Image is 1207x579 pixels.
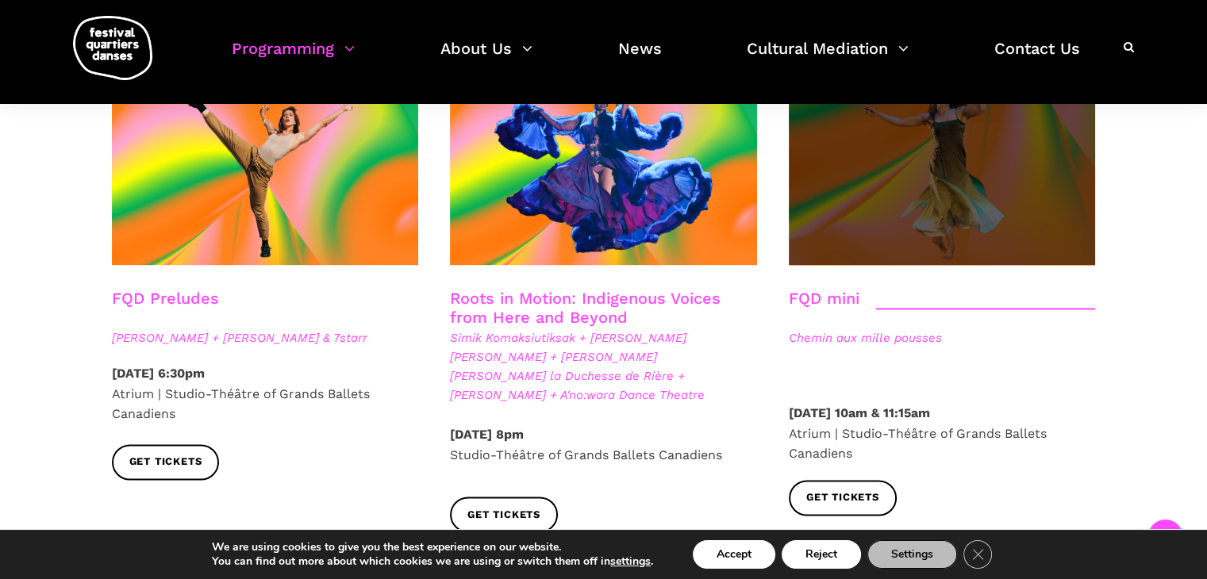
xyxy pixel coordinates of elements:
[467,507,540,523] span: Get tickets
[232,35,355,82] a: Programming
[450,289,721,327] a: Roots in Motion: Indigenous Voices from Here and Beyond
[450,424,757,465] p: Studio-Théâtre of Grands Ballets Canadiens
[450,497,558,532] a: Get tickets
[212,554,653,569] p: You can find out more about which cookies we are using or switch them off in .
[747,35,909,82] a: Cultural Mediation
[212,540,653,554] p: We are using cookies to give you the best experience on our website.
[112,444,220,480] a: Get tickets
[789,328,1096,347] span: Chemin aux mille pousses
[129,454,202,470] span: Get tickets
[994,35,1080,82] a: Contact Us
[618,35,662,82] a: News
[440,35,532,82] a: About Us
[73,16,152,80] img: logo-fqd-med
[112,363,419,424] p: Atrium | Studio-Théâtre of Grands Ballets Canadiens
[112,289,219,308] a: FQD Preludes
[782,540,861,569] button: Reject
[806,489,879,506] span: Get tickets
[867,540,957,569] button: Settings
[610,554,651,569] button: settings
[789,403,1096,464] p: Atrium | Studio-Théâtre of Grands Ballets Canadiens
[450,328,757,405] span: Simik Komaksiutiksak + [PERSON_NAME] [PERSON_NAME] + [PERSON_NAME] [PERSON_NAME] la Duchesse de R...
[112,328,419,347] span: [PERSON_NAME] + [PERSON_NAME] & 7starr
[963,540,992,569] button: Close GDPR Cookie Banner
[112,366,205,381] strong: [DATE] 6:30pm
[693,540,775,569] button: Accept
[789,480,897,516] a: Get tickets
[789,289,859,308] a: FQD mini
[789,405,930,420] strong: [DATE] 10am & 11:15am
[450,427,524,442] strong: [DATE] 8pm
